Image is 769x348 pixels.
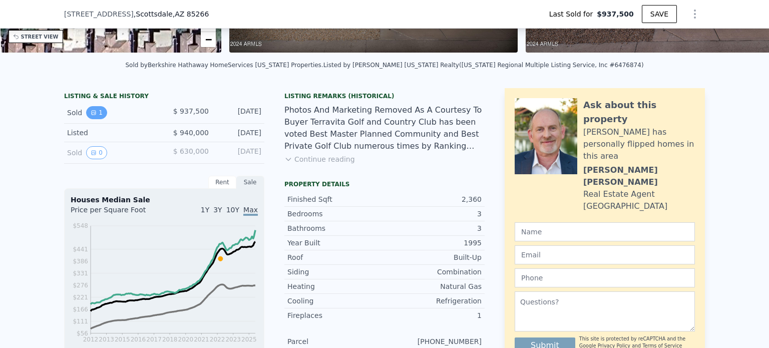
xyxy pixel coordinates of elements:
[515,222,695,241] input: Name
[225,336,241,343] tspan: 2023
[83,336,99,343] tspan: 2012
[287,267,384,277] div: Siding
[173,10,209,18] span: , AZ 85266
[284,154,355,164] button: Continue reading
[146,336,162,343] tspan: 2017
[217,106,261,119] div: [DATE]
[173,129,209,137] span: $ 940,000
[162,336,178,343] tspan: 2018
[173,107,209,115] span: $ 937,500
[384,209,482,219] div: 3
[208,176,236,189] div: Rent
[131,336,146,343] tspan: 2016
[178,336,194,343] tspan: 2020
[210,336,225,343] tspan: 2022
[287,336,384,346] div: Parcel
[323,62,644,69] div: Listed by [PERSON_NAME] [US_STATE] Realty ([US_STATE] Regional Multiple Listing Service, Inc #647...
[67,128,156,138] div: Listed
[21,33,59,41] div: STREET VIEW
[583,188,655,200] div: Real Estate Agent
[64,9,134,19] span: [STREET_ADDRESS]
[73,258,88,265] tspan: $386
[287,238,384,248] div: Year Built
[67,146,156,159] div: Sold
[685,4,705,24] button: Show Options
[384,267,482,277] div: Combination
[73,222,88,229] tspan: $548
[201,32,216,47] a: Zoom out
[194,336,209,343] tspan: 2021
[287,310,384,320] div: Fireplaces
[287,209,384,219] div: Bedrooms
[86,146,107,159] button: View historical data
[597,9,634,19] span: $937,500
[67,106,156,119] div: Sold
[549,9,597,19] span: Last Sold for
[86,106,107,119] button: View historical data
[287,296,384,306] div: Cooling
[515,245,695,264] input: Email
[384,238,482,248] div: 1995
[64,92,264,102] div: LISTING & SALE HISTORY
[384,336,482,346] div: [PHONE_NUMBER]
[205,33,212,46] span: −
[73,246,88,253] tspan: $441
[73,306,88,313] tspan: $166
[73,282,88,289] tspan: $276
[384,281,482,291] div: Natural Gas
[287,252,384,262] div: Roof
[73,270,88,277] tspan: $331
[201,206,209,214] span: 1Y
[583,98,695,126] div: Ask about this property
[73,318,88,325] tspan: $111
[173,147,209,155] span: $ 630,000
[115,336,130,343] tspan: 2015
[71,205,164,221] div: Price per Square Foot
[384,252,482,262] div: Built-Up
[583,126,695,162] div: [PERSON_NAME] has personally flipped homes in this area
[384,223,482,233] div: 3
[71,195,258,205] div: Houses Median Sale
[125,62,323,69] div: Sold by Berkshire Hathaway HomeServices [US_STATE] Properties .
[284,104,485,152] div: Photos And Marketing Removed As A Courtesy To Buyer Terravita Golf and Country Club has been vote...
[77,330,88,337] tspan: $56
[217,128,261,138] div: [DATE]
[241,336,257,343] tspan: 2025
[134,9,209,19] span: , Scottsdale
[384,296,482,306] div: Refrigeration
[243,206,258,216] span: Max
[213,206,222,214] span: 3Y
[287,223,384,233] div: Bathrooms
[384,310,482,320] div: 1
[287,194,384,204] div: Finished Sqft
[284,180,485,188] div: Property details
[284,92,485,100] div: Listing Remarks (Historical)
[236,176,264,189] div: Sale
[583,200,667,212] div: [GEOGRAPHIC_DATA]
[99,336,114,343] tspan: 2013
[217,146,261,159] div: [DATE]
[73,294,88,301] tspan: $221
[287,281,384,291] div: Heating
[515,268,695,287] input: Phone
[226,206,239,214] span: 10Y
[583,164,695,188] div: [PERSON_NAME] [PERSON_NAME]
[384,194,482,204] div: 2,360
[642,5,677,23] button: SAVE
